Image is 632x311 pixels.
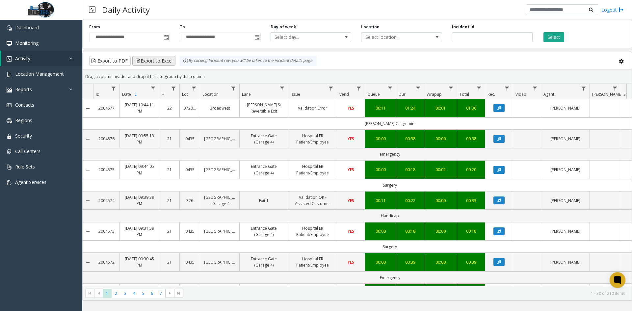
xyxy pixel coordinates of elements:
[124,133,155,145] a: [DATE] 09:55:13 PM
[184,105,196,111] a: 372030
[369,167,392,173] a: 00:00
[167,291,172,296] span: Go to the next page
[361,24,380,30] label: Location
[292,225,333,238] a: Hospital ER Patient/Employee
[244,133,284,145] a: Entrance Gate (Garage 4)
[124,256,155,268] a: [DATE] 09:30:45 PM
[601,6,624,13] a: Logout
[386,84,395,93] a: Queue Filter Menu
[341,228,361,234] a: YES
[15,133,32,139] span: Security
[244,102,284,114] a: [PERSON_NAME] St Reversible Exit
[204,136,235,142] a: [GEOGRAPHIC_DATA]
[83,106,93,111] a: Collapse Details
[369,228,392,234] div: 00:00
[163,167,175,173] a: 21
[183,58,188,64] img: infoIcon.svg
[112,289,120,298] span: Page 2
[400,136,420,142] a: 00:38
[271,24,296,30] label: Day of week
[244,163,284,176] a: Entrance Gate (Garage 4)
[348,105,354,111] span: YES
[96,91,99,97] span: Id
[7,87,12,92] img: 'icon'
[461,167,481,173] a: 00:20
[292,105,333,111] a: Validation Error
[341,259,361,265] a: YES
[15,117,32,123] span: Regions
[204,194,235,207] a: [GEOGRAPHIC_DATA] - Garage 4
[163,197,175,204] a: 21
[182,91,188,97] span: Lot
[7,25,12,31] img: 'icon'
[124,163,155,176] a: [DATE] 09:44:05 PM
[244,225,284,238] a: Entrance Gate (Garage 4)
[124,102,155,114] a: [DATE] 10:44:11 PM
[460,91,469,97] span: Total
[15,55,30,62] span: Activity
[400,197,420,204] div: 00:22
[369,259,392,265] a: 00:00
[204,105,235,111] a: Broadwest
[369,136,392,142] a: 00:00
[399,91,406,97] span: Dur
[133,92,139,97] span: Sortable
[204,167,235,173] a: [GEOGRAPHIC_DATA]
[15,179,46,185] span: Agent Services
[619,6,624,13] img: logout
[242,91,251,97] span: Lane
[271,33,335,42] span: Select day...
[244,256,284,268] a: Entrance Gate (Garage 4)
[400,167,420,173] div: 00:18
[15,40,39,46] span: Monitoring
[83,84,632,286] div: Data table
[97,167,116,173] a: 2004575
[487,91,495,97] span: Rec.
[15,86,32,92] span: Reports
[341,197,361,204] a: YES
[369,197,392,204] div: 00:11
[348,228,354,234] span: YES
[7,103,12,108] img: 'icon'
[461,197,481,204] div: 00:33
[292,133,333,145] a: Hospital ER Patient/Employee
[169,84,178,93] a: H Filter Menu
[579,84,588,93] a: Agent Filter Menu
[543,91,554,97] span: Agent
[7,134,12,139] img: 'icon'
[1,51,82,66] a: Activity
[545,167,586,173] a: [PERSON_NAME]
[147,289,156,298] span: Page 6
[7,165,12,170] img: 'icon'
[355,84,363,93] a: Vend Filter Menu
[15,102,34,108] span: Contacts
[339,91,349,97] span: Vend
[97,228,116,234] a: 2004573
[531,84,540,93] a: Video Filter Menu
[369,105,392,111] div: 00:11
[400,259,420,265] a: 00:39
[545,228,586,234] a: [PERSON_NAME]
[187,291,625,296] kendo-pager-info: 1 - 30 of 210 items
[122,91,131,97] span: Date
[132,56,175,66] button: Export to Excel
[204,228,235,234] a: [GEOGRAPHIC_DATA]
[428,136,453,142] a: 00:00
[292,256,333,268] a: Hospital ER Patient/Employee
[15,71,64,77] span: Location Management
[428,167,453,173] a: 00:02
[292,163,333,176] a: Hospital ER Patient/Employee
[244,197,284,204] a: Exit 1
[190,84,198,93] a: Lot Filter Menu
[204,259,235,265] a: [GEOGRAPHIC_DATA]
[124,225,155,238] a: [DATE] 09:31:59 PM
[461,259,481,265] div: 00:39
[163,259,175,265] a: 21
[461,105,481,111] a: 01:36
[7,56,12,62] img: 'icon'
[475,84,484,93] a: Total Filter Menu
[291,91,300,97] span: Issue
